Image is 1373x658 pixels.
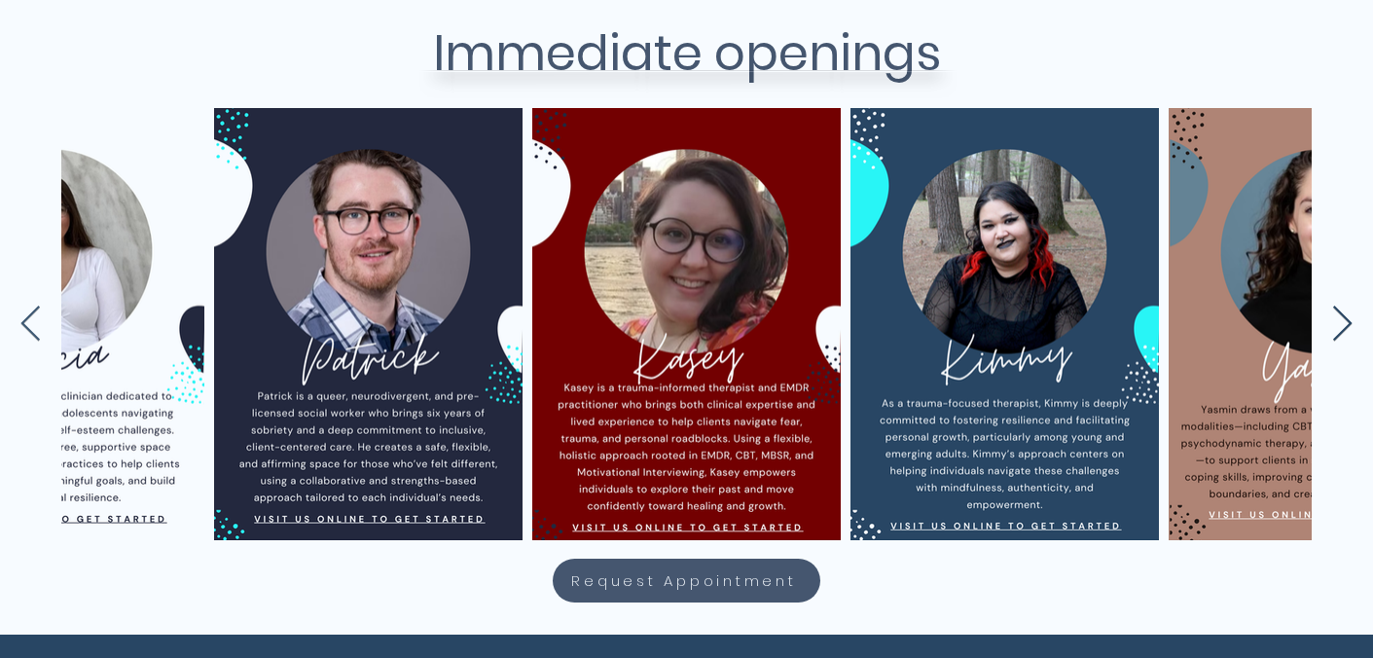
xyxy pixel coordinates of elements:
[210,17,1164,91] h2: Immediate openings
[19,306,42,344] button: Previous Item
[1331,306,1354,344] button: Next Item
[553,559,820,603] a: Request Appointment
[571,569,796,592] span: Request Appointment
